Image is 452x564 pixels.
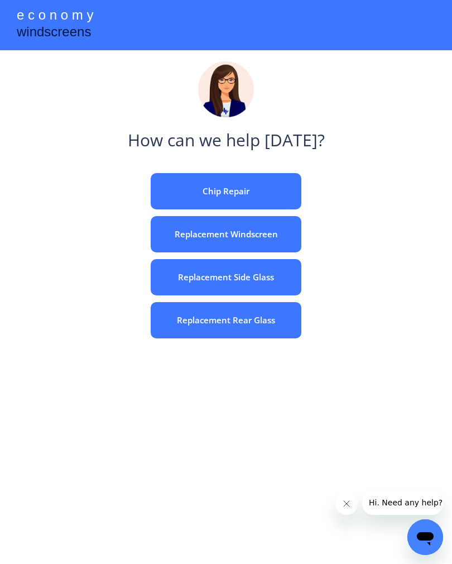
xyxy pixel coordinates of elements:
[17,22,91,44] div: windscreens
[151,259,301,295] button: Replacement Side Glass
[362,490,443,515] iframe: Message from company
[407,519,443,555] iframe: Button to launch messaging window
[151,216,301,252] button: Replacement Windscreen
[151,173,301,209] button: Chip Repair
[335,493,358,515] iframe: Close message
[151,302,301,338] button: Replacement Rear Glass
[198,61,254,117] img: madeline.png
[128,128,325,154] div: How can we help [DATE]?
[17,6,93,27] div: e c o n o m y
